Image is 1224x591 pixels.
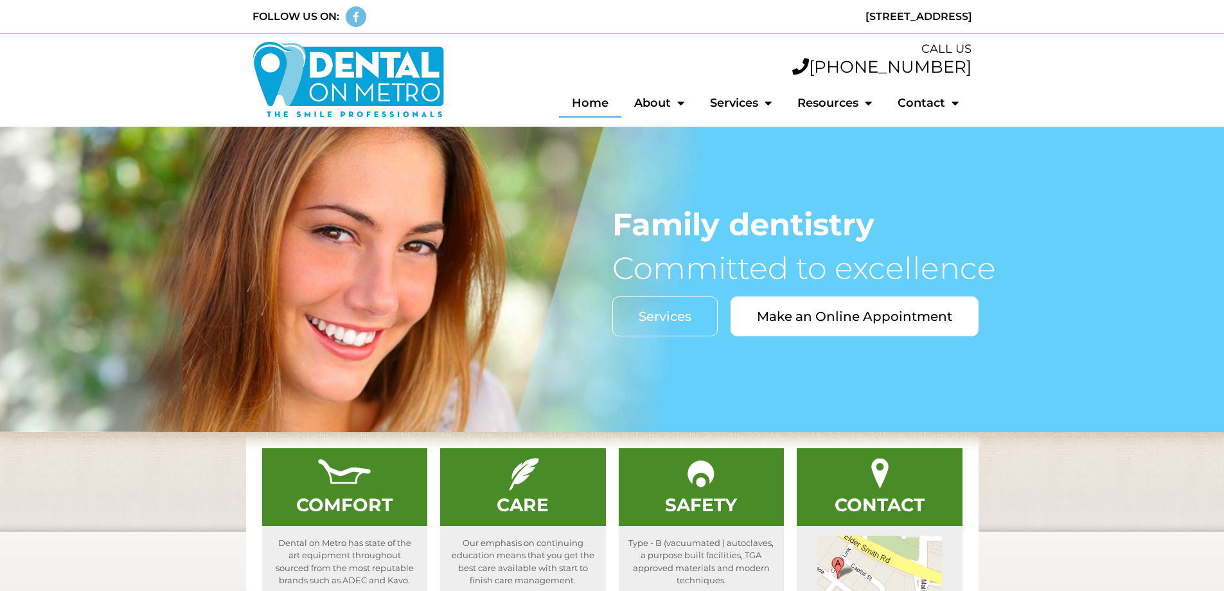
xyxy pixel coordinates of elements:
[612,296,718,336] a: Services
[885,88,971,118] a: Contact
[253,9,339,24] div: FOLLOW US ON:
[457,88,972,118] nav: Menu
[559,88,621,118] a: Home
[697,88,785,118] a: Services
[792,57,971,77] a: [PHONE_NUMBER]
[497,494,549,516] a: CARE
[621,88,697,118] a: About
[457,41,972,58] div: CALL US
[835,494,925,516] a: CONTACT
[619,9,972,24] div: [STREET_ADDRESS]
[785,88,885,118] a: Resources
[639,310,691,323] span: Services
[296,494,393,516] a: COMFORT
[665,494,737,516] a: SAFETY
[757,310,952,323] span: Make an Online Appointment
[731,296,979,336] a: Make an Online Appointment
